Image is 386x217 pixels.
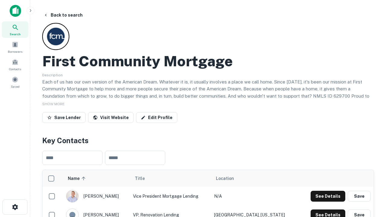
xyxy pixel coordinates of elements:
[136,112,177,123] a: Edit Profile
[42,102,65,106] span: SHOW MORE
[42,112,86,123] button: Save Lender
[42,52,233,70] h2: First Community Mortgage
[8,49,22,54] span: Borrowers
[211,170,299,187] th: Location
[356,169,386,198] iframe: Chat Widget
[2,74,28,90] a: Saved
[66,190,78,202] img: 1520878720083
[63,170,130,187] th: Name
[2,39,28,55] a: Borrowers
[311,191,345,202] button: See Details
[130,187,211,206] td: Vice President Mortgage Lending
[10,32,21,36] span: Search
[42,135,374,146] h4: Key Contacts
[135,175,153,182] span: Title
[10,5,21,17] img: capitalize-icon.png
[348,191,371,202] button: Save
[42,73,63,77] span: Description
[130,170,211,187] th: Title
[9,67,21,71] span: Contacts
[2,21,28,38] a: Search
[216,175,234,182] span: Location
[88,112,134,123] a: Visit Website
[66,190,127,203] div: [PERSON_NAME]
[42,78,374,107] p: Each of us has our own version of the American Dream. Whatever it is, it usually involves a place...
[41,10,85,20] button: Back to search
[211,187,299,206] td: N/A
[2,56,28,73] a: Contacts
[68,175,87,182] span: Name
[11,84,20,89] span: Saved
